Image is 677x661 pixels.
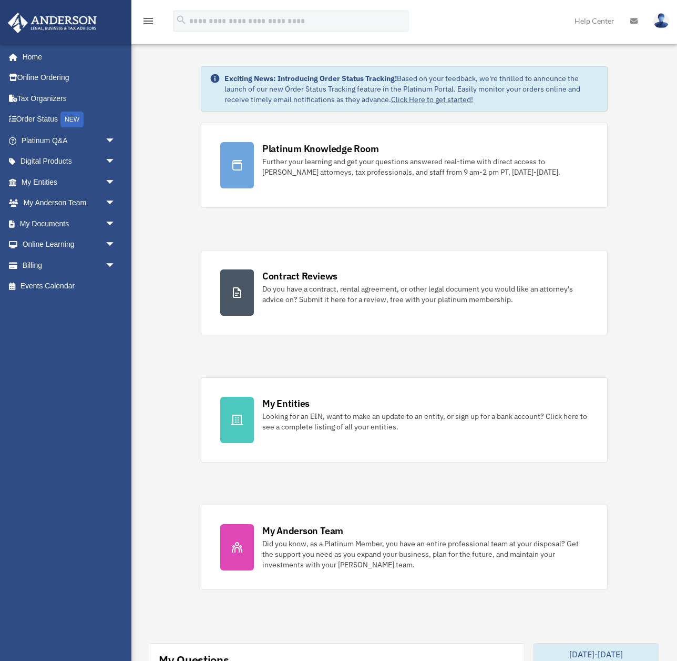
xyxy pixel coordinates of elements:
[262,397,310,410] div: My Entities
[7,109,131,131] a: Order StatusNEW
[224,73,599,105] div: Based on your feedback, we're thrilled to announce the launch of our new Order Status Tracking fe...
[7,255,131,276] a: Billingarrow_drop_down
[653,13,669,28] img: User Pic
[7,67,131,88] a: Online Ordering
[7,88,131,109] a: Tax Organizers
[7,46,126,67] a: Home
[262,411,588,432] div: Looking for an EIN, want to make an update to an entity, or sign up for a bank account? Click her...
[105,193,126,214] span: arrow_drop_down
[7,172,131,193] a: My Entitiesarrow_drop_down
[142,18,155,27] a: menu
[7,151,131,172] a: Digital Productsarrow_drop_down
[105,255,126,276] span: arrow_drop_down
[105,213,126,235] span: arrow_drop_down
[105,130,126,152] span: arrow_drop_down
[391,95,473,104] a: Click Here to get started!
[201,123,608,208] a: Platinum Knowledge Room Further your learning and get your questions answered real-time with dire...
[201,505,608,590] a: My Anderson Team Did you know, as a Platinum Member, you have an entire professional team at your...
[7,276,131,297] a: Events Calendar
[142,15,155,27] i: menu
[201,377,608,463] a: My Entities Looking for an EIN, want to make an update to an entity, or sign up for a bank accoun...
[60,112,84,127] div: NEW
[262,142,379,155] div: Platinum Knowledge Room
[105,151,126,173] span: arrow_drop_down
[201,250,608,335] a: Contract Reviews Do you have a contract, rental agreement, or other legal document you would like...
[262,538,588,570] div: Did you know, as a Platinum Member, you have an entire professional team at your disposal? Get th...
[105,172,126,193] span: arrow_drop_down
[5,13,100,33] img: Anderson Advisors Platinum Portal
[7,213,131,234] a: My Documentsarrow_drop_down
[105,234,126,256] span: arrow_drop_down
[262,156,588,177] div: Further your learning and get your questions answered real-time with direct access to [PERSON_NAM...
[176,14,187,26] i: search
[7,234,131,255] a: Online Learningarrow_drop_down
[7,130,131,151] a: Platinum Q&Aarrow_drop_down
[224,74,397,83] strong: Exciting News: Introducing Order Status Tracking!
[262,269,337,283] div: Contract Reviews
[7,193,131,214] a: My Anderson Teamarrow_drop_down
[262,524,343,537] div: My Anderson Team
[262,284,588,305] div: Do you have a contract, rental agreement, or other legal document you would like an attorney's ad...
